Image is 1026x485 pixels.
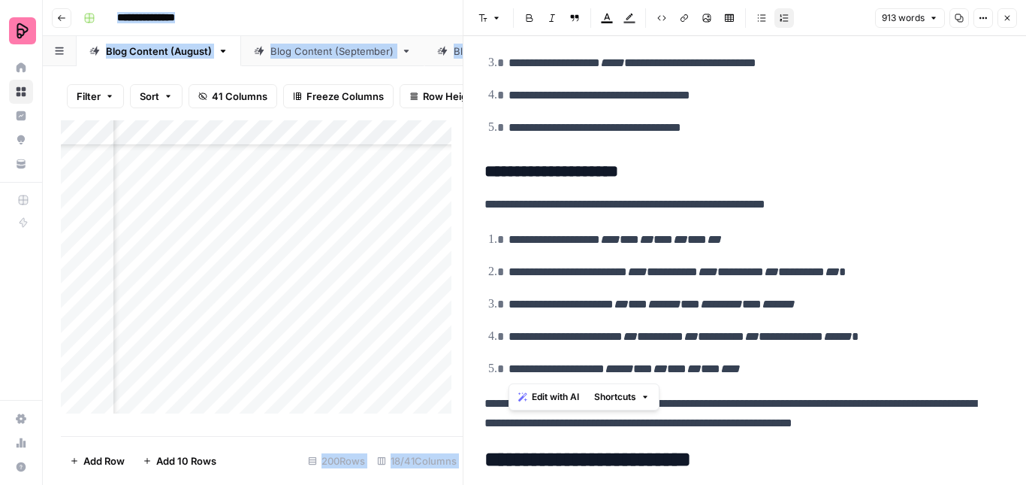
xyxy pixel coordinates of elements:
a: Blog Content (August) [77,36,241,66]
div: 18/41 Columns [371,449,463,473]
button: Row Height [400,84,487,108]
div: 200 Rows [302,449,371,473]
span: Add Row [83,453,125,468]
button: Filter [67,84,124,108]
a: Blog Content (September) [241,36,424,66]
a: Settings [9,407,33,431]
button: Edit with AI [512,387,585,407]
span: Filter [77,89,101,104]
span: 41 Columns [212,89,267,104]
a: Blog Content (July) [424,36,575,66]
span: Sort [140,89,159,104]
button: Sort [130,84,183,108]
div: Blog Content (September) [270,44,395,59]
button: Workspace: Preply [9,12,33,50]
button: Add 10 Rows [134,449,225,473]
button: Add Row [61,449,134,473]
button: 913 words [875,8,945,28]
span: 913 words [882,11,925,25]
span: Add 10 Rows [156,453,216,468]
a: Home [9,56,33,80]
a: Opportunities [9,128,33,152]
button: Freeze Columns [283,84,394,108]
a: Your Data [9,152,33,176]
span: Freeze Columns [306,89,384,104]
button: Help + Support [9,455,33,479]
button: Shortcuts [588,387,656,407]
div: Blog Content (August) [106,44,212,59]
img: Preply Logo [9,17,36,44]
div: Blog Content (July) [454,44,546,59]
a: Usage [9,431,33,455]
button: 41 Columns [189,84,277,108]
a: Insights [9,104,33,128]
a: Browse [9,80,33,104]
span: Edit with AI [532,390,579,404]
span: Row Height [423,89,477,104]
span: Shortcuts [594,390,636,404]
